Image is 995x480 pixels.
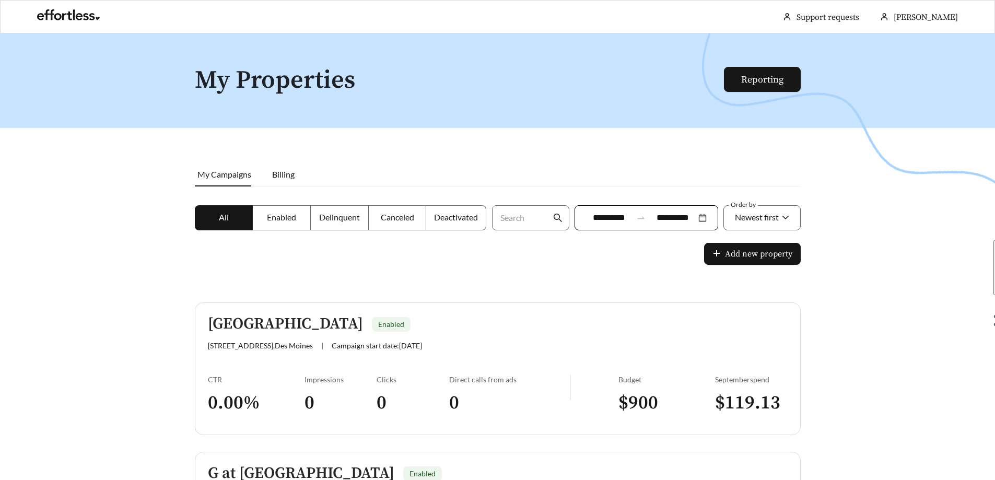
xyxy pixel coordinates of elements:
[712,249,721,259] span: plus
[197,169,251,179] span: My Campaigns
[272,169,295,179] span: Billing
[378,320,404,329] span: Enabled
[377,375,449,384] div: Clicks
[305,375,377,384] div: Impressions
[618,375,715,384] div: Budget
[894,12,958,22] span: [PERSON_NAME]
[305,391,377,415] h3: 0
[321,341,323,350] span: |
[208,315,363,333] h5: [GEOGRAPHIC_DATA]
[377,391,449,415] h3: 0
[797,12,859,22] a: Support requests
[381,212,414,222] span: Canceled
[636,213,646,223] span: to
[449,375,570,384] div: Direct calls from ads
[724,67,801,92] button: Reporting
[195,302,801,435] a: [GEOGRAPHIC_DATA]Enabled[STREET_ADDRESS],Des Moines|Campaign start date:[DATE]CTR0.00%Impressions...
[449,391,570,415] h3: 0
[636,213,646,223] span: swap-right
[735,212,779,222] span: Newest first
[219,212,229,222] span: All
[208,391,305,415] h3: 0.00 %
[267,212,296,222] span: Enabled
[208,341,313,350] span: [STREET_ADDRESS] , Des Moines
[715,375,788,384] div: September spend
[195,67,725,95] h1: My Properties
[208,375,305,384] div: CTR
[715,391,788,415] h3: $ 119.13
[704,243,801,265] button: plusAdd new property
[409,469,436,478] span: Enabled
[618,391,715,415] h3: $ 900
[319,212,360,222] span: Delinquent
[725,248,792,260] span: Add new property
[741,74,783,86] a: Reporting
[434,212,478,222] span: Deactivated
[570,375,571,400] img: line
[553,213,563,223] span: search
[332,341,422,350] span: Campaign start date: [DATE]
